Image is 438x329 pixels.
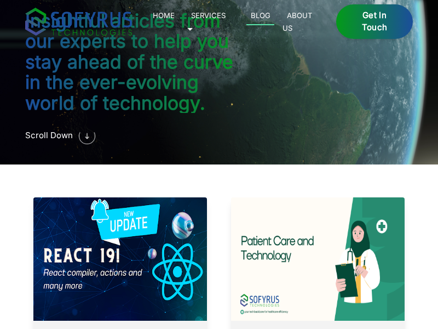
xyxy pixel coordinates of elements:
[25,10,251,114] h2: Insightful articles from our experts to help you stay ahead of the curve in the ever-evolving wor...
[148,9,178,22] a: Home
[246,9,274,25] a: Blog
[79,128,95,144] img: saas development company
[25,8,132,36] img: sofyrus
[283,9,312,34] a: About Us
[33,197,207,321] img: React version 19
[231,197,405,321] img: Software development Company
[187,9,226,34] a: Services 🞃
[25,117,251,155] a: Scroll Down
[336,4,413,39] a: Get in Touch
